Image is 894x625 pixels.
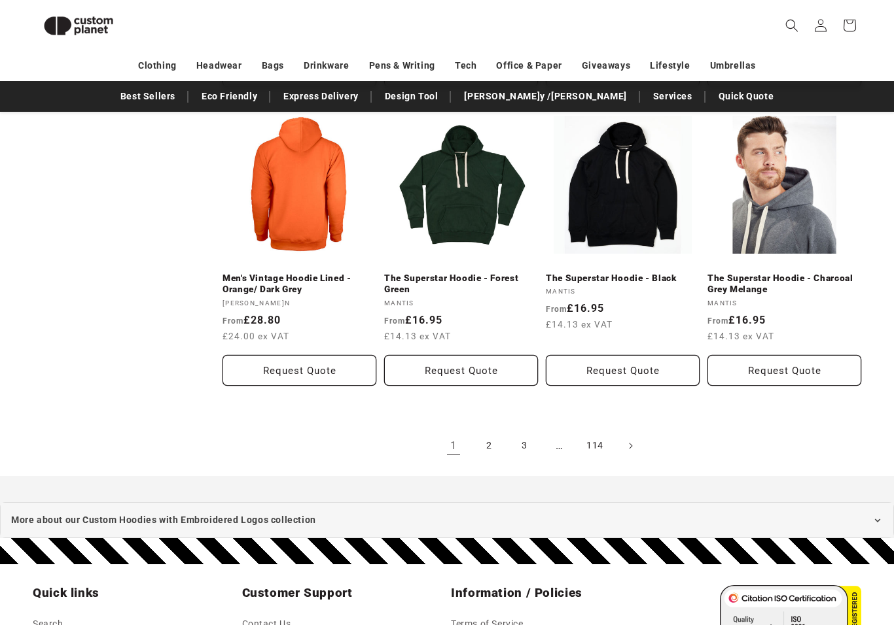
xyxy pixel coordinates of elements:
[707,273,861,296] a: The Superstar Hoodie - Charcoal Grey Melange
[196,54,242,77] a: Headwear
[778,11,806,40] summary: Search
[670,484,894,625] iframe: Chat Widget
[384,355,538,386] button: Request Quote
[378,85,445,108] a: Design Tool
[546,355,700,386] button: Request Quote
[451,585,653,601] h2: Information / Policies
[647,85,699,108] a: Services
[223,273,376,296] a: Men's Vintage Hoodie Lined - Orange/ Dark Grey
[712,85,781,108] a: Quick Quote
[242,585,444,601] h2: Customer Support
[304,54,349,77] a: Drinkware
[455,54,476,77] a: Tech
[114,85,182,108] a: Best Sellers
[496,54,562,77] a: Office & Paper
[457,85,633,108] a: [PERSON_NAME]y /[PERSON_NAME]
[546,273,700,284] a: The Superstar Hoodie - Black
[581,431,609,460] a: Page 114
[277,85,365,108] a: Express Delivery
[223,431,861,460] nav: Pagination
[439,431,468,460] a: Page 1
[138,54,177,77] a: Clothing
[474,431,503,460] a: Page 2
[710,54,756,77] a: Umbrellas
[384,273,538,296] a: The Superstar Hoodie - Forest Green
[707,355,861,386] button: Request Quote
[33,585,234,601] h2: Quick links
[582,54,630,77] a: Giveaways
[33,5,124,46] img: Custom Planet
[262,54,284,77] a: Bags
[510,431,539,460] a: Page 3
[545,431,574,460] span: …
[223,355,376,386] button: Request Quote
[650,54,690,77] a: Lifestyle
[195,85,264,108] a: Eco Friendly
[616,431,645,460] a: Next page
[11,512,316,528] span: More about our Custom Hoodies with Embroidered Logos collection
[369,54,435,77] a: Pens & Writing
